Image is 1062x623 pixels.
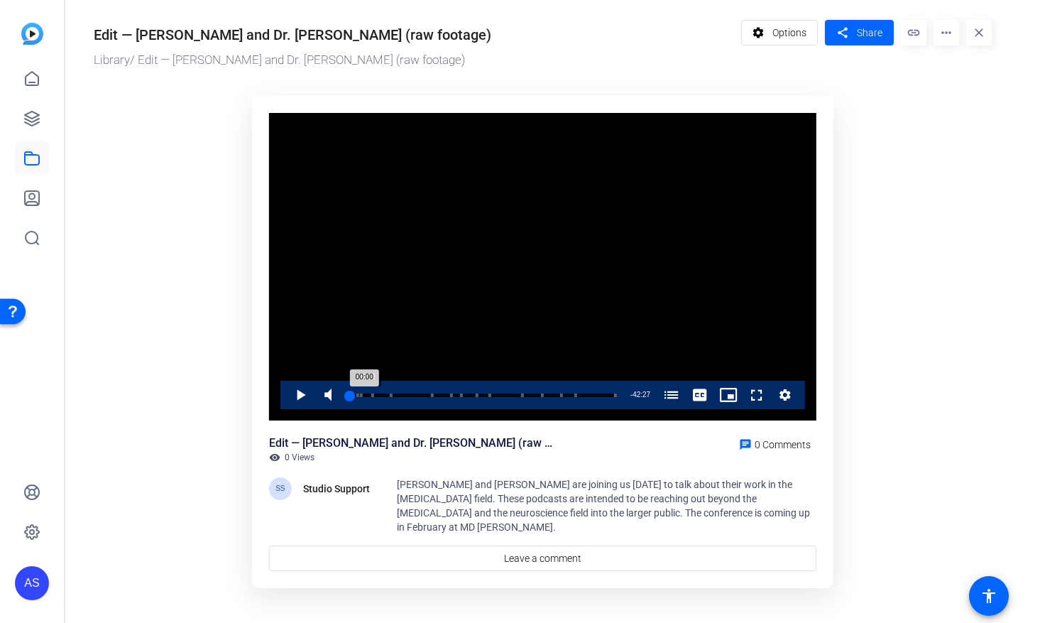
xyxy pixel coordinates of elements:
[657,381,686,409] button: Chapters
[94,24,491,45] div: Edit — [PERSON_NAME] and Dr. [PERSON_NAME] (raw footage)
[901,20,926,45] mat-icon: link
[966,20,992,45] mat-icon: close
[314,381,343,409] button: Mute
[397,479,810,533] span: [PERSON_NAME] and [PERSON_NAME] are joining us [DATE] to talk about their work in the [MEDICAL_DA...
[94,53,130,67] a: Library
[269,546,816,571] a: Leave a comment
[714,381,743,409] button: Picture-in-Picture
[743,381,771,409] button: Fullscreen
[269,113,816,421] div: Video Player
[934,20,959,45] mat-icon: more_horiz
[269,435,553,452] div: Edit — [PERSON_NAME] and Dr. [PERSON_NAME] (raw footage)
[269,477,292,500] div: SS
[750,19,767,46] mat-icon: settings
[857,26,882,40] span: Share
[286,381,314,409] button: Play
[686,381,714,409] button: Captions
[739,438,752,451] mat-icon: chat
[15,566,49,600] div: AS
[350,394,616,397] div: Progress Bar
[741,20,819,45] button: Options
[633,391,650,399] span: 42:27
[772,19,806,46] span: Options
[755,439,811,450] span: 0 Comments
[733,435,816,452] a: 0 Comments
[980,587,997,605] mat-icon: accessibility
[825,20,894,45] button: Share
[303,480,374,497] div: Studio Support
[21,23,43,45] img: blue-gradient.svg
[833,23,851,43] mat-icon: share
[630,391,633,399] span: -
[94,51,734,70] div: / Edit — [PERSON_NAME] and Dr. [PERSON_NAME] (raw footage)
[269,452,280,463] mat-icon: visibility
[504,551,581,566] span: Leave a comment
[285,452,314,463] span: 0 Views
